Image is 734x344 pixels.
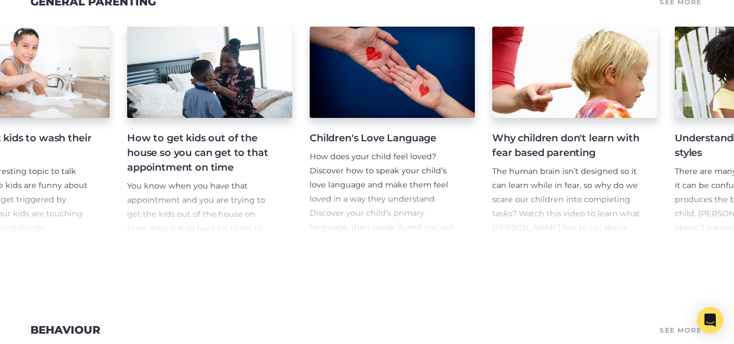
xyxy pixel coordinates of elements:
[127,179,275,292] p: You know when you have that appointment and you are trying to get the kids out of the house on ti...
[492,27,657,235] a: Why children don't learn with fear based parenting The human brain isn’t designed so it can learn...
[30,323,101,336] a: Behaviour
[127,27,292,235] a: How to get kids out of the house so you can get to that appointment on time You know when you hav...
[310,27,475,235] a: Children's Love Language How does your child feel loved? Discover how to speak your child’s love ...
[127,131,275,175] h4: How to get kids out of the house so you can get to that appointment on time
[658,322,704,337] a: See More
[697,307,723,333] div: Open Intercom Messenger
[310,131,457,146] h4: Children's Love Language
[492,131,640,160] h4: Why children don't learn with fear based parenting
[492,166,640,261] span: The human brain isn’t designed so it can learn while in fear, so why do we scare our children int...
[310,150,457,262] p: How does your child feel loved? Discover how to speak your child’s love language and make them fe...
